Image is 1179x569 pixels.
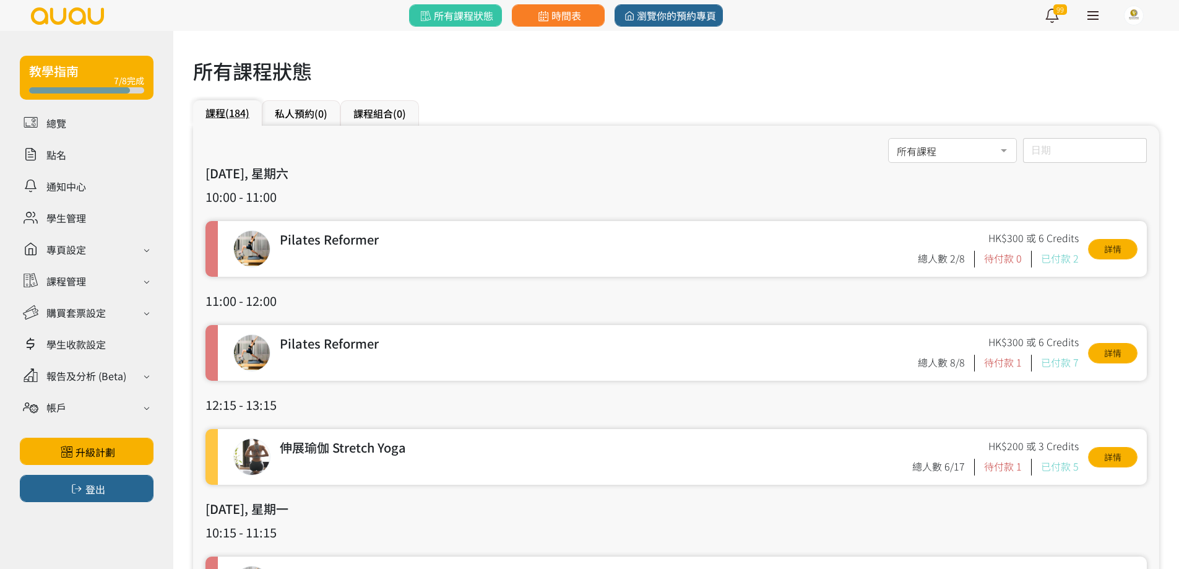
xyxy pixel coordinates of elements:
span: (184) [225,105,249,120]
a: 詳情 [1088,343,1138,363]
input: 日期 [1023,138,1147,163]
span: (0) [393,106,406,121]
div: HK$200 或 3 Credits [988,438,1079,459]
h3: 12:15 - 13:15 [205,396,1147,414]
div: 已付款 7 [1041,355,1079,371]
div: 伸展瑜伽 Stretch Yoga [280,438,909,459]
div: 購買套票設定 [46,305,106,320]
button: 登出 [20,475,153,502]
div: 待付款 0 [984,251,1032,267]
div: 待付款 1 [984,459,1032,476]
span: 99 [1053,4,1067,15]
span: (0) [314,106,327,121]
div: 帳戶 [46,400,66,415]
div: 已付款 2 [1041,251,1079,267]
div: Pilates Reformer [280,334,915,355]
span: 所有課程 [897,142,1008,157]
div: 總人數 6/17 [912,459,975,476]
div: Pilates Reformer [280,230,915,251]
div: 已付款 5 [1041,459,1079,476]
div: 專頁設定 [46,242,86,257]
a: 課程組合(0) [353,106,406,121]
span: 時間表 [535,8,581,23]
a: 詳情 [1088,239,1138,259]
div: 待付款 1 [984,355,1032,371]
h3: 10:00 - 11:00 [205,188,1147,206]
a: 課程(184) [205,105,249,120]
div: HK$300 或 6 Credits [988,230,1079,251]
span: 瀏覽你的預約專頁 [621,8,716,23]
a: 所有課程狀態 [409,4,502,27]
a: 私人預約(0) [275,106,327,121]
h3: 10:15 - 11:15 [205,523,1147,542]
h3: [DATE], 星期六 [205,164,1147,183]
div: 總人數 8/8 [918,355,975,371]
h3: [DATE], 星期一 [205,500,1147,518]
img: logo.svg [30,7,105,25]
div: 課程管理 [46,274,86,289]
div: HK$300 或 6 Credits [988,334,1079,355]
div: 總人數 2/8 [918,251,975,267]
a: 時間表 [512,4,605,27]
div: 報告及分析 (Beta) [46,368,126,383]
h3: 11:00 - 12:00 [205,292,1147,310]
h1: 所有課程狀態 [193,56,1159,85]
span: 所有課程狀態 [418,8,493,23]
a: 詳情 [1088,447,1138,467]
a: 升級計劃 [20,438,153,465]
a: 瀏覽你的預約專頁 [615,4,723,27]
